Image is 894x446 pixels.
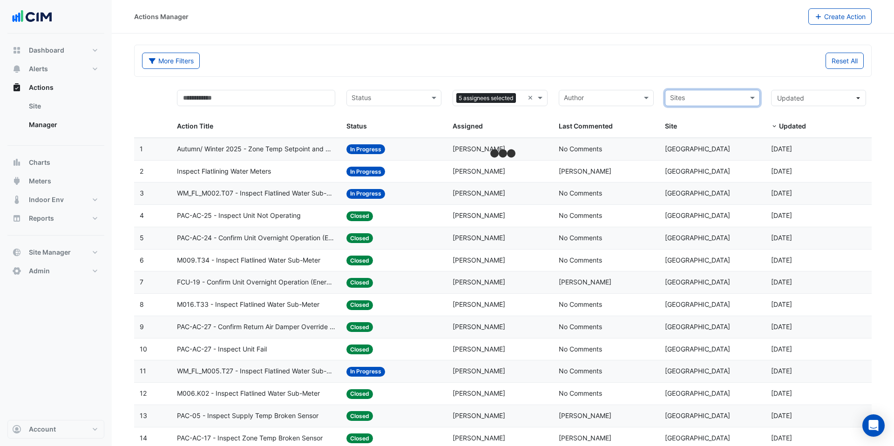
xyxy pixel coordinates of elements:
[140,300,144,308] span: 8
[177,210,301,221] span: PAC-AC-25 - Inspect Unit Not Operating
[771,256,792,264] span: 2025-07-03T14:12:29.782
[12,195,21,204] app-icon: Indoor Env
[453,367,505,375] span: [PERSON_NAME]
[12,64,21,74] app-icon: Alerts
[7,420,104,439] button: Account
[665,300,730,308] span: [GEOGRAPHIC_DATA]
[453,167,505,175] span: [PERSON_NAME]
[771,345,792,353] span: 2025-07-03T14:10:01.217
[559,278,611,286] span: [PERSON_NAME]
[140,323,144,331] span: 9
[346,389,373,399] span: Closed
[862,414,885,437] div: Open Intercom Messenger
[140,145,143,153] span: 1
[140,256,144,264] span: 6
[771,300,792,308] span: 2025-07-03T14:10:46.473
[771,234,792,242] span: 2025-07-03T14:12:56.189
[7,243,104,262] button: Site Manager
[140,345,147,353] span: 10
[177,366,336,377] span: WM_FL_M005.T27 - Inspect Flatlined Water Sub-Meter
[771,412,792,419] span: 2025-04-01T07:55:06.198
[771,189,792,197] span: 2025-07-03T14:13:10.744
[7,78,104,97] button: Actions
[453,256,505,264] span: [PERSON_NAME]
[140,367,146,375] span: 11
[177,122,213,130] span: Action Title
[177,255,320,266] span: M009.T34 - Inspect Flatlined Water Sub-Meter
[826,53,864,69] button: Reset All
[777,94,804,102] span: Updated
[665,434,730,442] span: [GEOGRAPHIC_DATA]
[21,97,104,115] a: Site
[665,145,730,153] span: [GEOGRAPHIC_DATA]
[453,189,505,197] span: [PERSON_NAME]
[453,434,505,442] span: [PERSON_NAME]
[453,145,505,153] span: [PERSON_NAME]
[12,46,21,55] app-icon: Dashboard
[559,434,611,442] span: [PERSON_NAME]
[559,345,602,353] span: No Comments
[29,266,50,276] span: Admin
[7,262,104,280] button: Admin
[559,189,602,197] span: No Comments
[453,211,505,219] span: [PERSON_NAME]
[453,300,505,308] span: [PERSON_NAME]
[559,256,602,264] span: No Comments
[177,344,267,355] span: PAC-AC-27 - Inspect Unit Fail
[559,323,602,331] span: No Comments
[140,234,144,242] span: 5
[771,211,792,219] span: 2025-07-03T14:13:07.744
[346,433,373,443] span: Closed
[12,83,21,92] app-icon: Actions
[177,411,318,421] span: PAC-05 - Inspect Supply Temp Broken Sensor
[346,189,385,199] span: In Progress
[771,389,792,397] span: 2025-06-05T15:31:27.634
[771,145,792,153] span: 2025-07-08T15:30:58.289
[559,389,602,397] span: No Comments
[12,158,21,167] app-icon: Charts
[346,122,367,130] span: Status
[140,167,143,175] span: 2
[177,388,320,399] span: M006.K02 - Inspect Flatlined Water Sub-Meter
[771,367,792,375] span: 2025-07-02T11:19:37.418
[665,278,730,286] span: [GEOGRAPHIC_DATA]
[559,412,611,419] span: [PERSON_NAME]
[771,90,866,106] button: Updated
[29,176,51,186] span: Meters
[771,434,792,442] span: 2025-04-01T07:54:26.360
[7,172,104,190] button: Meters
[12,266,21,276] app-icon: Admin
[177,433,323,444] span: PAC-AC-17 - Inspect Zone Temp Broken Sensor
[559,367,602,375] span: No Comments
[346,256,373,265] span: Closed
[559,145,602,153] span: No Comments
[665,122,677,130] span: Site
[771,167,792,175] span: 2025-07-03T14:13:59.883
[7,190,104,209] button: Indoor Env
[665,234,730,242] span: [GEOGRAPHIC_DATA]
[177,322,336,332] span: PAC-AC-27 - Confirm Return Air Damper Override Close (Energy Waste)
[12,176,21,186] app-icon: Meters
[140,389,147,397] span: 12
[453,278,505,286] span: [PERSON_NAME]
[140,434,147,442] span: 14
[29,46,64,55] span: Dashboard
[177,166,271,177] span: Inspect Flatlining Water Meters
[665,189,730,197] span: [GEOGRAPHIC_DATA]
[346,278,373,288] span: Closed
[140,278,143,286] span: 7
[559,167,611,175] span: [PERSON_NAME]
[140,211,144,219] span: 4
[453,234,505,242] span: [PERSON_NAME]
[177,277,336,288] span: FCU-19 - Confirm Unit Overnight Operation (Energy Waste)
[453,389,505,397] span: [PERSON_NAME]
[559,300,602,308] span: No Comments
[559,211,602,219] span: No Comments
[140,412,147,419] span: 13
[7,41,104,60] button: Dashboard
[665,367,730,375] span: [GEOGRAPHIC_DATA]
[29,248,71,257] span: Site Manager
[29,214,54,223] span: Reports
[453,345,505,353] span: [PERSON_NAME]
[177,188,336,199] span: WM_FL_M002.T07 - Inspect Flatlined Water Sub-Meter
